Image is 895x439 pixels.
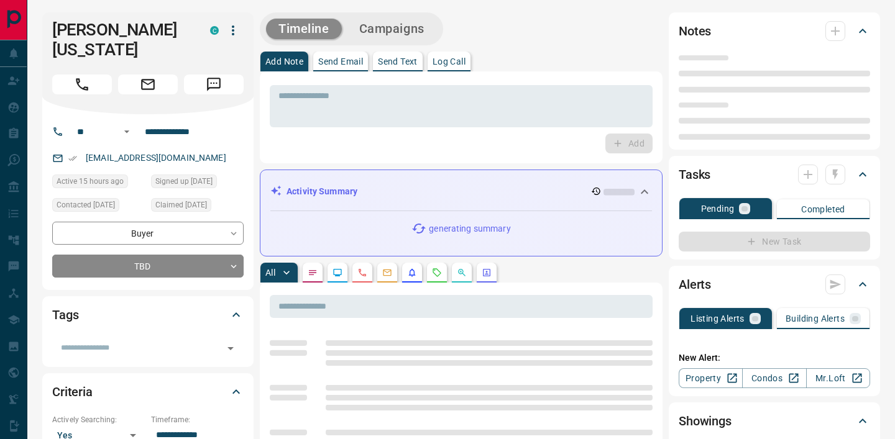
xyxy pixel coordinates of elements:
[57,175,124,188] span: Active 15 hours ago
[52,414,145,425] p: Actively Searching:
[679,411,732,431] h2: Showings
[378,57,418,66] p: Send Text
[155,199,207,211] span: Claimed [DATE]
[151,198,244,215] div: Tue Mar 25 2025
[382,268,392,278] svg: Emails
[308,268,318,278] svg: Notes
[52,377,244,407] div: Criteria
[52,305,78,325] h2: Tags
[679,351,870,364] p: New Alert:
[266,19,342,39] button: Timeline
[52,300,244,330] div: Tags
[52,174,145,192] div: Sat Oct 11 2025
[357,268,367,278] svg: Calls
[52,20,191,60] h1: [PERSON_NAME][US_STATE]
[742,368,806,388] a: Condos
[118,75,178,94] span: Email
[151,174,244,192] div: Wed Sep 28 2016
[679,274,711,294] h2: Alerts
[265,268,275,277] p: All
[407,268,417,278] svg: Listing Alerts
[432,268,442,278] svg: Requests
[347,19,437,39] button: Campaigns
[52,75,112,94] span: Call
[318,57,363,66] p: Send Email
[679,368,743,388] a: Property
[52,255,244,278] div: TBD
[184,75,244,94] span: Message
[86,153,226,163] a: [EMAIL_ADDRESS][DOMAIN_NAME]
[786,314,845,323] p: Building Alerts
[433,57,466,66] p: Log Call
[287,185,357,198] p: Activity Summary
[52,198,145,215] div: Sun Feb 18 2024
[482,268,492,278] svg: Agent Actions
[155,175,213,188] span: Signed up [DATE]
[679,21,711,41] h2: Notes
[151,414,244,425] p: Timeframe:
[68,154,77,163] svg: Email Verified
[679,16,870,46] div: Notes
[801,205,845,214] p: Completed
[333,268,342,278] svg: Lead Browsing Activity
[679,269,870,299] div: Alerts
[57,199,115,211] span: Contacted [DATE]
[52,382,93,402] h2: Criteria
[270,180,652,203] div: Activity Summary
[265,57,303,66] p: Add Note
[679,160,870,189] div: Tasks
[429,222,510,235] p: generating summary
[222,340,239,357] button: Open
[119,124,134,139] button: Open
[210,26,219,35] div: condos.ca
[52,222,244,245] div: Buyer
[691,314,745,323] p: Listing Alerts
[806,368,870,388] a: Mr.Loft
[701,204,735,213] p: Pending
[679,165,710,184] h2: Tasks
[457,268,467,278] svg: Opportunities
[679,406,870,436] div: Showings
